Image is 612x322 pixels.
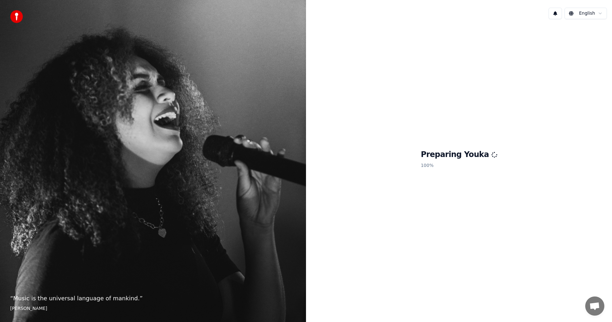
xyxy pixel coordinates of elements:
h1: Preparing Youka [421,150,497,160]
p: “ Music is the universal language of mankind. ” [10,294,296,303]
p: 100 % [421,160,497,171]
footer: [PERSON_NAME] [10,305,296,312]
img: youka [10,10,23,23]
a: Open chat [585,296,604,316]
